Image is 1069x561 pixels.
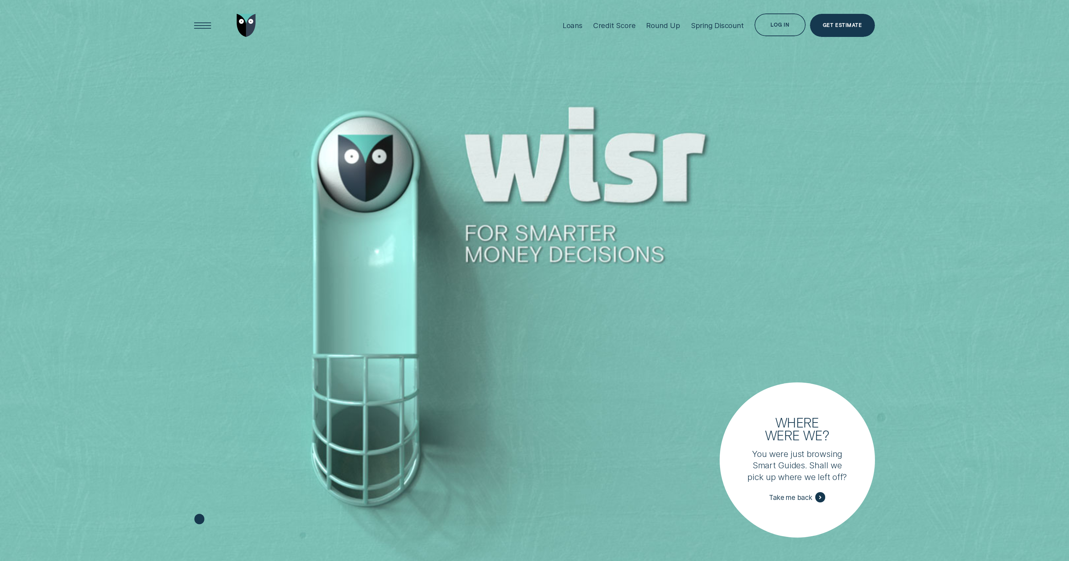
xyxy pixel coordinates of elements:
[191,14,214,37] button: Open Menu
[760,416,835,441] h3: Where were we?
[237,14,256,37] img: Wisr
[593,21,636,30] div: Credit Score
[691,21,744,30] div: Spring Discount
[754,13,806,37] button: Log in
[646,21,680,30] div: Round Up
[746,448,848,483] p: You were just browsing Smart Guides. Shall we pick up where we left off?
[769,493,812,502] span: Take me back
[810,14,875,37] a: Get Estimate
[720,382,875,538] a: Where were we?You were just browsing Smart Guides. Shall we pick up where we left off?Take me back
[563,21,582,30] div: Loans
